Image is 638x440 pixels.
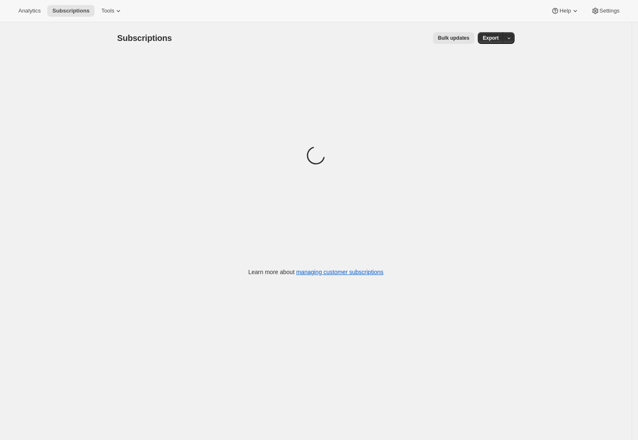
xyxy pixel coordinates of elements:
[101,8,114,14] span: Tools
[18,8,41,14] span: Analytics
[438,35,469,41] span: Bulk updates
[483,35,499,41] span: Export
[433,32,474,44] button: Bulk updates
[559,8,571,14] span: Help
[249,268,384,276] p: Learn more about
[96,5,128,17] button: Tools
[546,5,584,17] button: Help
[47,5,95,17] button: Subscriptions
[478,32,504,44] button: Export
[586,5,625,17] button: Settings
[13,5,46,17] button: Analytics
[117,33,172,43] span: Subscriptions
[600,8,620,14] span: Settings
[296,269,384,275] a: managing customer subscriptions
[52,8,90,14] span: Subscriptions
